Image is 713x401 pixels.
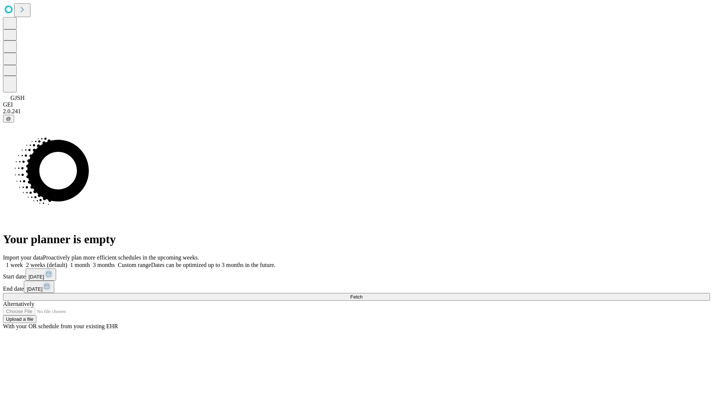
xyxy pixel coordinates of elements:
button: Upload a file [3,315,36,323]
span: With your OR schedule from your existing EHR [3,323,118,329]
div: End date [3,281,710,293]
span: 1 week [6,262,23,268]
span: @ [6,116,11,121]
span: Alternatively [3,301,34,307]
span: Custom range [118,262,151,268]
span: Import your data [3,254,43,261]
button: [DATE] [26,268,56,281]
div: GEI [3,101,710,108]
span: 1 month [70,262,90,268]
div: Start date [3,268,710,281]
span: [DATE] [27,286,42,292]
button: Fetch [3,293,710,301]
span: 3 months [93,262,115,268]
span: Proactively plan more efficient schedules in the upcoming weeks. [43,254,199,261]
span: GJSH [10,95,25,101]
span: Fetch [350,294,362,300]
button: [DATE] [24,281,54,293]
h1: Your planner is empty [3,232,710,246]
span: [DATE] [29,274,44,280]
button: @ [3,115,14,123]
span: 2 weeks (default) [26,262,67,268]
div: 2.0.241 [3,108,710,115]
span: Dates can be optimized up to 3 months in the future. [151,262,276,268]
